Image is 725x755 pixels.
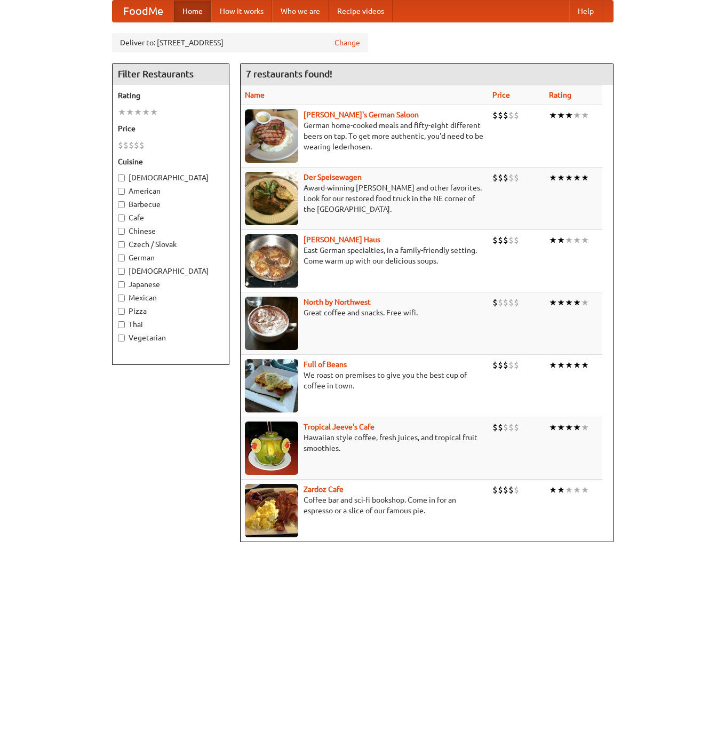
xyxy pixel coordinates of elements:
a: Help [569,1,602,22]
li: ★ [142,106,150,118]
li: $ [514,234,519,246]
a: Rating [549,91,571,99]
label: Cafe [118,212,224,223]
li: $ [492,422,498,433]
li: ★ [549,172,557,184]
input: Mexican [118,295,125,301]
img: speisewagen.jpg [245,172,298,225]
li: ★ [557,359,565,371]
li: ★ [573,484,581,496]
a: Change [334,37,360,48]
li: ★ [565,484,573,496]
input: Cafe [118,214,125,221]
li: ★ [557,109,565,121]
img: jeeves.jpg [245,422,298,475]
li: $ [492,109,498,121]
a: Full of Beans [304,360,347,369]
ng-pluralize: 7 restaurants found! [246,69,332,79]
p: Great coffee and snacks. Free wifi. [245,307,484,318]
li: ★ [573,234,581,246]
li: $ [514,297,519,308]
input: Czech / Slovak [118,241,125,248]
li: ★ [573,359,581,371]
p: German home-cooked meals and fifty-eight different beers on tap. To get more authentic, you'd nee... [245,120,484,152]
label: American [118,186,224,196]
label: German [118,252,224,263]
li: $ [503,359,508,371]
input: Thai [118,321,125,328]
input: Japanese [118,281,125,288]
a: Home [174,1,211,22]
li: $ [129,139,134,151]
img: north.jpg [245,297,298,350]
h4: Filter Restaurants [113,63,229,85]
img: esthers.jpg [245,109,298,163]
li: $ [508,484,514,496]
input: German [118,255,125,261]
li: ★ [565,297,573,308]
input: American [118,188,125,195]
input: Barbecue [118,201,125,208]
a: Who we are [272,1,329,22]
li: ★ [557,422,565,433]
li: $ [508,359,514,371]
p: Hawaiian style coffee, fresh juices, and tropical fruit smoothies. [245,432,484,454]
li: $ [118,139,123,151]
a: FoodMe [113,1,174,22]
label: Barbecue [118,199,224,210]
li: $ [514,172,519,184]
label: Czech / Slovak [118,239,224,250]
li: ★ [134,106,142,118]
li: ★ [573,297,581,308]
li: $ [498,359,503,371]
a: [PERSON_NAME] Haus [304,235,380,244]
p: East German specialties, in a family-friendly setting. Come warm up with our delicious soups. [245,245,484,266]
input: Pizza [118,308,125,315]
label: [DEMOGRAPHIC_DATA] [118,172,224,183]
label: Japanese [118,279,224,290]
input: [DEMOGRAPHIC_DATA] [118,268,125,275]
li: $ [503,484,508,496]
li: $ [514,109,519,121]
li: ★ [557,172,565,184]
a: [PERSON_NAME]'s German Saloon [304,110,419,119]
li: ★ [557,234,565,246]
a: Recipe videos [329,1,393,22]
p: Award-winning [PERSON_NAME] and other favorites. Look for our restored food truck in the NE corne... [245,182,484,214]
li: $ [514,484,519,496]
li: ★ [573,422,581,433]
label: Pizza [118,306,224,316]
li: $ [503,172,508,184]
p: Coffee bar and sci-fi bookshop. Come in for an espresso or a slice of our famous pie. [245,495,484,516]
li: ★ [126,106,134,118]
li: $ [134,139,139,151]
li: $ [508,109,514,121]
b: Der Speisewagen [304,173,362,181]
label: Thai [118,319,224,330]
li: $ [492,172,498,184]
label: Vegetarian [118,332,224,343]
li: ★ [565,172,573,184]
label: Chinese [118,226,224,236]
label: [DEMOGRAPHIC_DATA] [118,266,224,276]
b: Tropical Jeeve's Cafe [304,423,375,431]
li: ★ [581,484,589,496]
img: zardoz.jpg [245,484,298,537]
li: $ [508,172,514,184]
li: $ [498,422,503,433]
label: Mexican [118,292,224,303]
a: Price [492,91,510,99]
li: ★ [581,422,589,433]
li: $ [503,109,508,121]
a: Zardoz Cafe [304,485,344,494]
h5: Cuisine [118,156,224,167]
a: North by Northwest [304,298,371,306]
li: $ [498,297,503,308]
li: ★ [150,106,158,118]
li: $ [508,422,514,433]
li: ★ [573,109,581,121]
li: $ [492,359,498,371]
